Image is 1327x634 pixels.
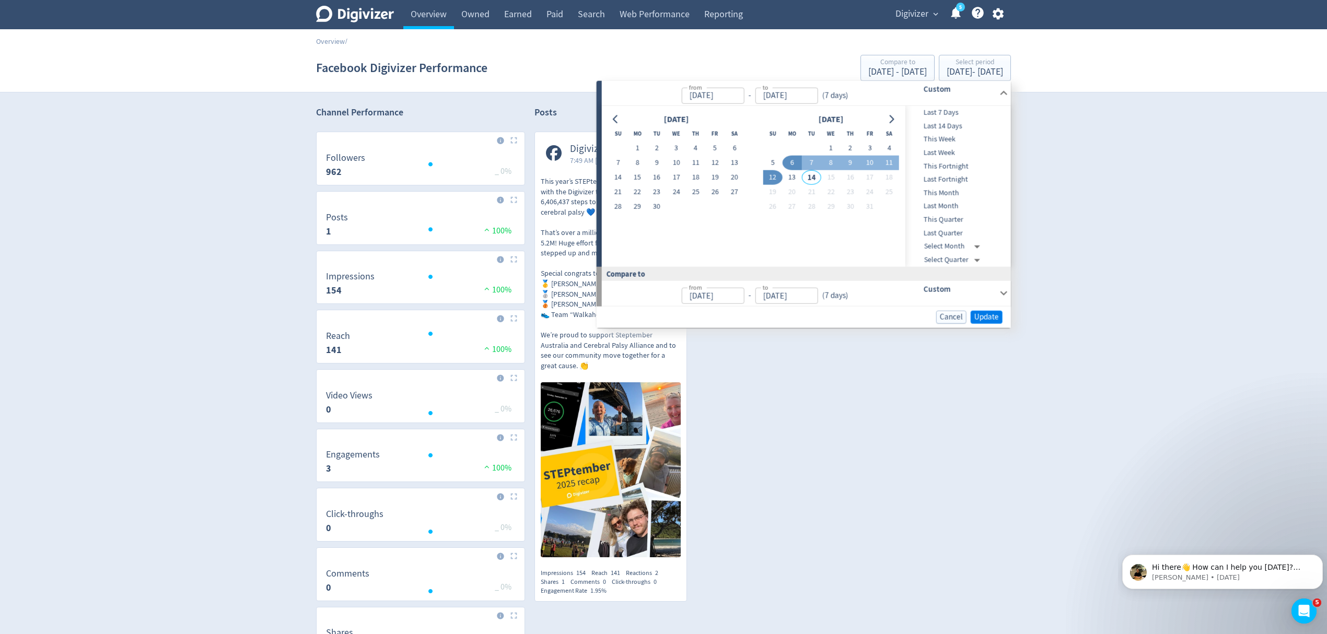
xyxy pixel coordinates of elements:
span: _ 0% [495,522,511,533]
button: 28 [608,199,627,214]
button: 30 [647,199,667,214]
th: Thursday [841,126,860,141]
div: [DATE] [815,112,846,126]
button: 1 [821,141,841,156]
button: 14 [608,170,627,185]
iframe: Intercom notifications message [1118,533,1327,606]
button: 16 [841,170,860,185]
dt: Click-throughs [326,508,383,520]
div: This Fortnight [905,159,1009,173]
button: 9 [647,156,667,170]
img: Placeholder [510,612,517,619]
button: 23 [647,185,667,199]
div: message notification from Hugo, 3w ago. Hi there👋 How can I help you today? Hugo [4,22,205,56]
button: 26 [705,185,725,199]
button: 6 [725,141,744,156]
svg: Comments 0 [321,569,520,596]
strong: 154 [326,284,342,297]
dt: Engagements [326,449,380,461]
div: This Month [905,186,1009,200]
img: Profile image for Hugo [12,31,29,48]
span: 141 [611,569,620,577]
button: 31 [860,199,879,214]
span: Last Week [905,147,1009,159]
button: Compare to[DATE] - [DATE] [860,55,935,81]
label: to [762,83,768,91]
span: _ 0% [495,582,511,592]
th: Friday [860,126,879,141]
button: Update [971,310,1003,323]
span: This Week [905,134,1009,145]
button: 1 [627,141,647,156]
button: 29 [627,199,647,214]
div: Reach [591,569,626,578]
th: Wednesday [821,126,841,141]
span: This Month [905,187,1009,199]
span: / [345,37,347,46]
img: Placeholder [510,137,517,144]
button: 17 [667,170,686,185]
button: 8 [821,156,841,170]
p: Message from Hugo, sent 3w ago [34,40,192,50]
h2: Posts [534,106,557,122]
svg: Engagements 3 [321,450,520,477]
span: 1.95% [590,586,607,595]
button: Select period[DATE]- [DATE] [939,55,1011,81]
button: 27 [783,199,802,214]
button: 26 [763,199,782,214]
th: Sunday [608,126,627,141]
button: 30 [841,199,860,214]
button: 22 [821,185,841,199]
span: Cancel [940,313,963,321]
button: 7 [608,156,627,170]
span: This Quarter [905,214,1009,226]
button: 5 [763,156,782,170]
h6: Custom [923,283,995,296]
button: 3 [667,141,686,156]
svg: Posts 1 [321,213,520,240]
label: from [689,83,702,91]
div: Reactions [626,569,664,578]
th: Saturday [725,126,744,141]
span: Last Fortnight [905,174,1009,185]
h1: Facebook Digivizer Performance [316,51,487,85]
img: Placeholder [510,374,517,381]
span: _ 0% [495,166,511,177]
div: - [744,290,755,302]
div: Last Week [905,146,1009,160]
button: 4 [686,141,705,156]
button: 21 [608,185,627,199]
button: 11 [879,156,899,170]
dt: Comments [326,568,369,580]
label: to [762,283,768,292]
div: Shares [541,578,571,586]
button: 12 [705,156,725,170]
img: Placeholder [510,256,517,263]
img: positive-performance.svg [482,226,492,233]
a: Overview [316,37,345,46]
p: This year’s STEPtember was our biggest ever with the Digivizer team walking a combined 6,406,437 ... [541,177,681,371]
button: 23 [841,185,860,199]
button: 7 [802,156,821,170]
span: Last Month [905,201,1009,212]
img: Placeholder [510,315,517,322]
span: Last 7 Days [905,107,1009,119]
svg: Click-throughs 0 [321,509,520,537]
span: 154 [576,569,586,577]
button: 15 [821,170,841,185]
th: Friday [705,126,725,141]
div: This Quarter [905,213,1009,227]
div: [DATE] - [DATE] [868,67,927,77]
button: 22 [627,185,647,199]
img: positive-performance.svg [482,463,492,471]
button: 24 [667,185,686,199]
h2: Channel Performance [316,106,525,119]
span: expand_more [931,9,940,19]
div: Select period [947,58,1003,67]
svg: Reach 141 [321,331,520,359]
a: 5 [956,3,965,11]
div: - [744,89,755,101]
div: Select Month [924,240,984,253]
